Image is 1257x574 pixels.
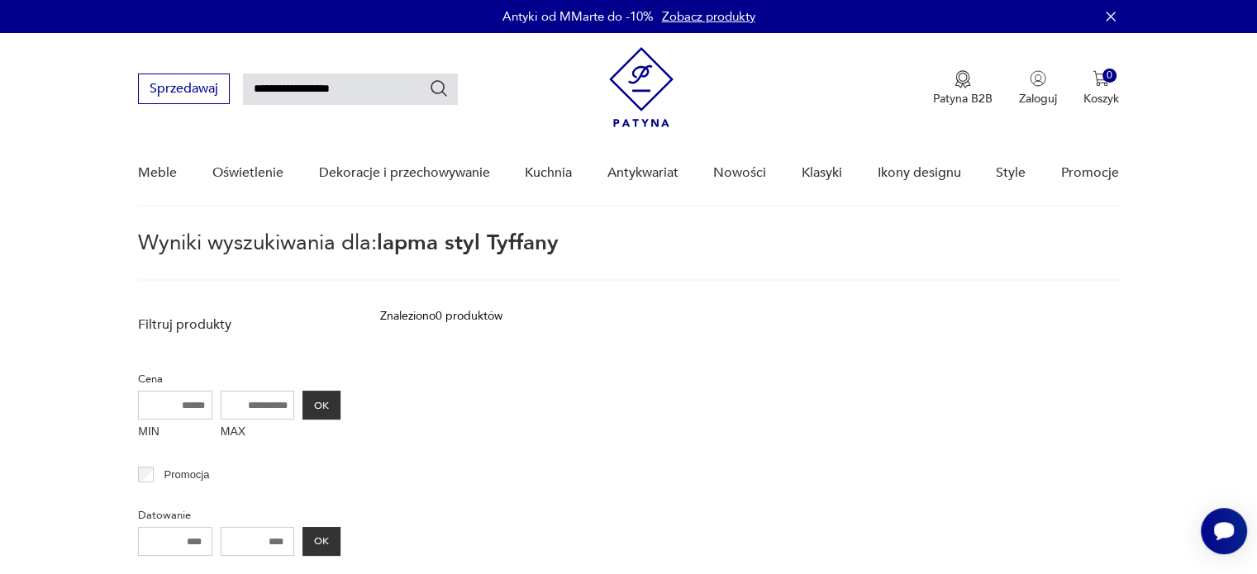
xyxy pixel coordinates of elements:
[713,141,766,205] a: Nowości
[802,141,842,205] a: Klasyki
[1093,70,1109,87] img: Ikona koszyka
[933,70,993,107] a: Ikona medaluPatyna B2B
[138,370,340,388] p: Cena
[607,141,678,205] a: Antykwariat
[933,70,993,107] button: Patyna B2B
[1201,508,1247,554] iframe: Smartsupp widget button
[138,315,340,334] p: Filtruj produkty
[996,141,1026,205] a: Style
[1019,91,1057,107] p: Zaloguj
[377,228,559,258] span: lapma styl Tyffany
[138,141,177,205] a: Meble
[1083,70,1119,107] button: 0Koszyk
[609,47,674,127] img: Patyna - sklep z meblami i dekoracjami vintage
[212,141,283,205] a: Oświetlenie
[1102,69,1117,83] div: 0
[525,141,572,205] a: Kuchnia
[138,420,212,446] label: MIN
[221,420,295,446] label: MAX
[877,141,960,205] a: Ikony designu
[302,391,340,420] button: OK
[1083,91,1119,107] p: Koszyk
[164,466,210,484] p: Promocja
[318,141,489,205] a: Dekoracje i przechowywanie
[138,74,230,104] button: Sprzedawaj
[1061,141,1119,205] a: Promocje
[138,233,1118,281] p: Wyniki wyszukiwania dla:
[1019,70,1057,107] button: Zaloguj
[138,84,230,96] a: Sprzedawaj
[1030,70,1046,87] img: Ikonka użytkownika
[380,307,502,325] div: Znaleziono 0 produktów
[662,8,755,25] a: Zobacz produkty
[955,70,971,88] img: Ikona medalu
[302,527,340,556] button: OK
[429,78,449,98] button: Szukaj
[502,8,654,25] p: Antyki od MMarte do -10%
[933,91,993,107] p: Patyna B2B
[138,506,340,524] p: Datowanie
